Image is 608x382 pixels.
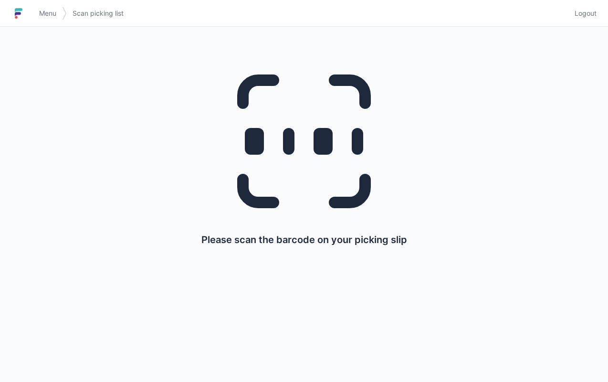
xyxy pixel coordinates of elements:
span: Scan picking list [73,9,124,18]
img: svg> [62,2,67,25]
span: Menu [39,9,56,18]
a: Scan picking list [67,5,129,22]
span: Logout [575,9,597,18]
a: Menu [33,5,62,22]
a: Logout [569,5,597,22]
p: Please scan the barcode on your picking slip [201,233,407,246]
img: logo-small.jpg [11,6,26,21]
